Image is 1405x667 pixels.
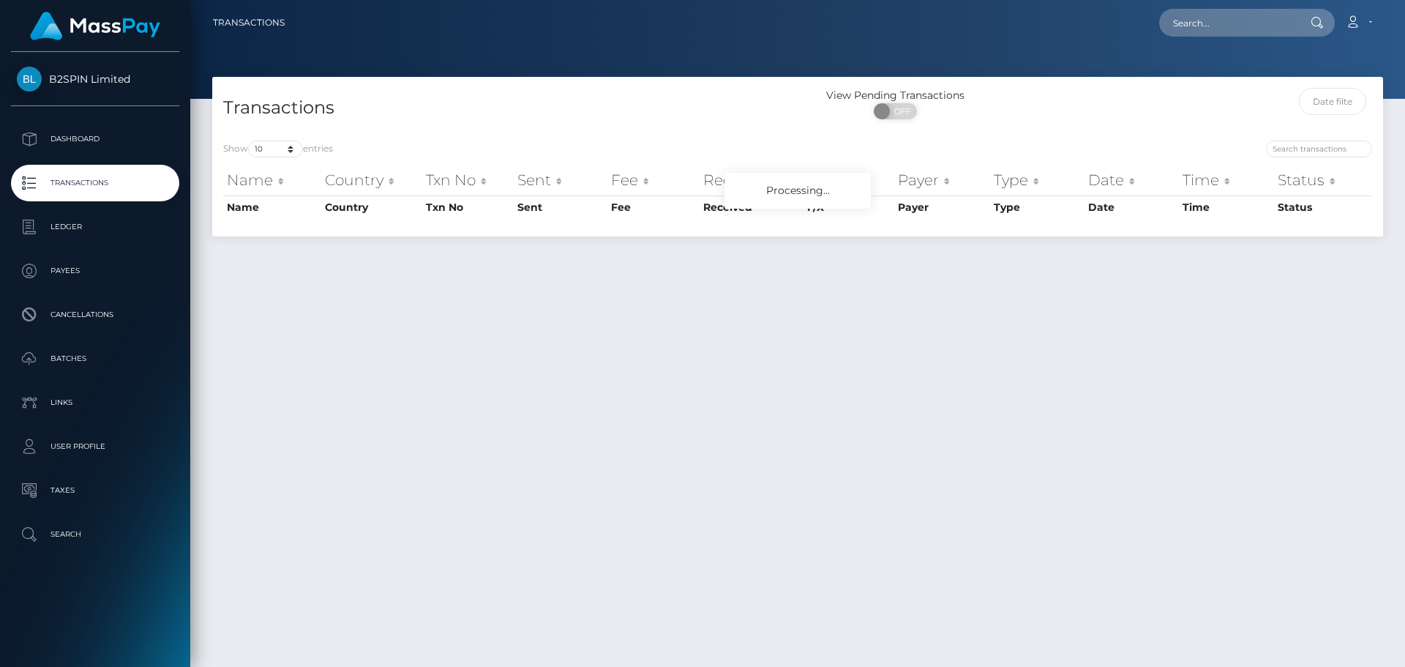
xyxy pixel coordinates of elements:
th: Type [990,165,1084,195]
th: Country [321,195,423,219]
span: OFF [882,103,918,119]
p: Dashboard [17,128,173,150]
p: Ledger [17,216,173,238]
a: Links [11,384,179,421]
p: Taxes [17,480,173,502]
a: Batches [11,340,179,377]
a: Transactions [11,165,179,201]
th: Sent [514,195,607,219]
h4: Transactions [223,95,787,121]
th: F/X [803,165,894,195]
th: Payer [894,165,990,195]
p: Links [17,392,173,414]
a: User Profile [11,428,179,465]
a: Payees [11,253,179,289]
span: B2SPIN Limited [11,72,179,86]
a: Taxes [11,472,179,509]
p: Batches [17,348,173,370]
div: Processing... [724,173,871,209]
a: Transactions [213,7,285,38]
th: Time [1179,195,1274,219]
a: Dashboard [11,121,179,157]
th: Status [1274,195,1372,219]
th: Name [223,195,321,219]
a: Ledger [11,209,179,245]
p: Search [17,523,173,545]
th: Date [1084,165,1179,195]
img: B2SPIN Limited [17,67,42,92]
th: Name [223,165,321,195]
th: Type [990,195,1084,219]
p: User Profile [17,436,173,458]
th: Date [1084,195,1179,219]
p: Payees [17,260,173,282]
input: Search... [1159,9,1297,37]
a: Cancellations [11,297,179,333]
input: Search transactions [1266,141,1372,157]
div: View Pending Transactions [798,88,993,103]
th: Payer [894,195,990,219]
label: Show entries [223,141,333,157]
th: Received [700,195,803,219]
th: Fee [607,195,700,219]
th: Status [1274,165,1372,195]
th: Fee [607,165,700,195]
select: Showentries [248,141,303,157]
p: Cancellations [17,304,173,326]
th: Country [321,165,423,195]
th: Sent [514,165,607,195]
img: MassPay Logo [30,12,160,40]
th: Received [700,165,803,195]
th: Txn No [422,195,514,219]
input: Date filter [1299,88,1367,115]
th: Time [1179,165,1274,195]
a: Search [11,516,179,553]
p: Transactions [17,172,173,194]
th: Txn No [422,165,514,195]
